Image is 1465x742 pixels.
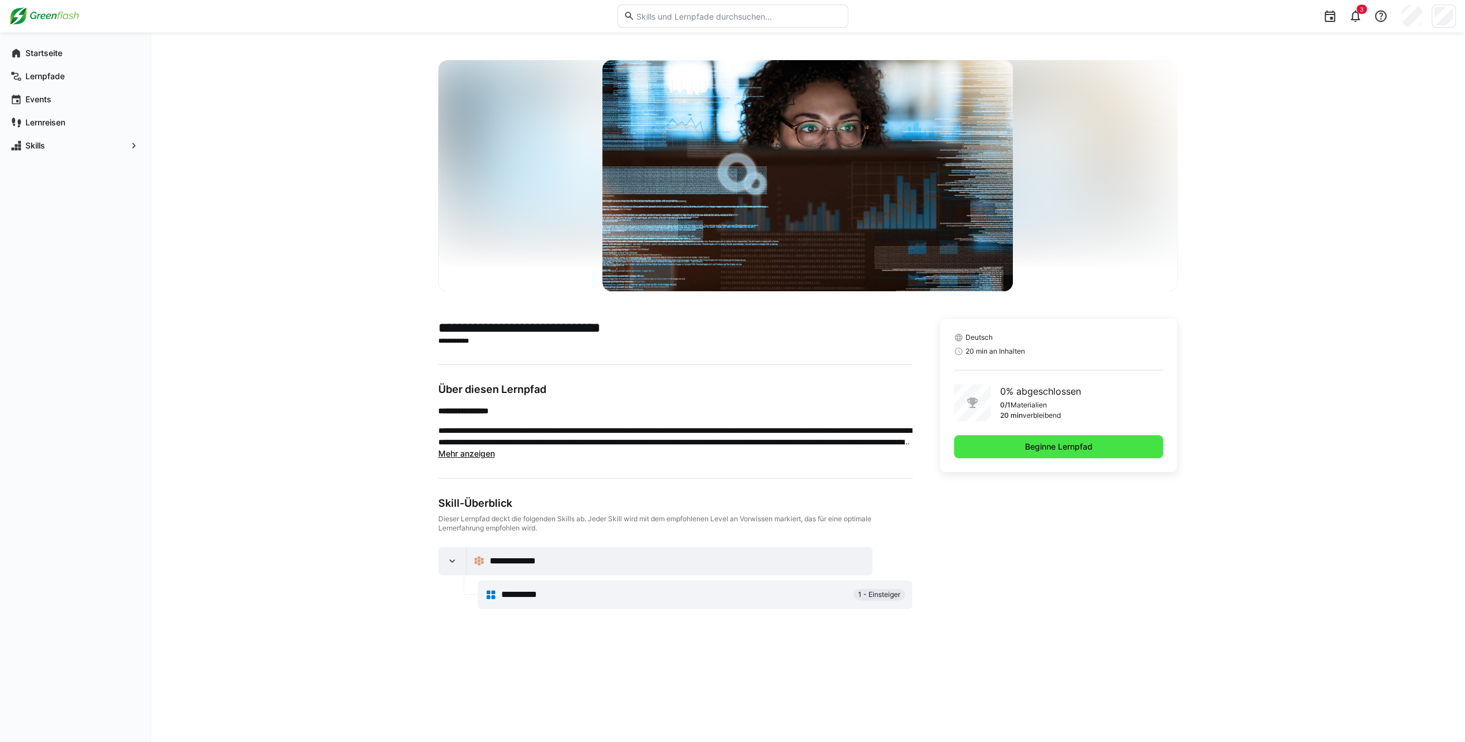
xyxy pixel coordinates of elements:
span: 3 [1360,6,1363,13]
p: 0% abgeschlossen [1000,384,1081,398]
span: Beginne Lernpfad [1023,441,1094,452]
div: Dieser Lernpfad deckt die folgenden Skills ab. Jeder Skill wird mit dem empfohlenen Level an Vorw... [438,514,912,533]
h3: Über diesen Lernpfad [438,383,912,396]
p: Materialien [1011,400,1047,410]
span: Mehr anzeigen [438,448,495,458]
button: Beginne Lernpfad [954,435,1164,458]
p: 0/1 [1000,400,1011,410]
span: Deutsch [966,333,993,342]
input: Skills und Lernpfade durchsuchen… [635,11,841,21]
div: Skill-Überblick [438,497,912,510]
p: 20 min [1000,411,1023,420]
span: 20 min an Inhalten [966,347,1025,356]
span: 1 - Einsteiger [858,590,900,599]
p: verbleibend [1023,411,1061,420]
